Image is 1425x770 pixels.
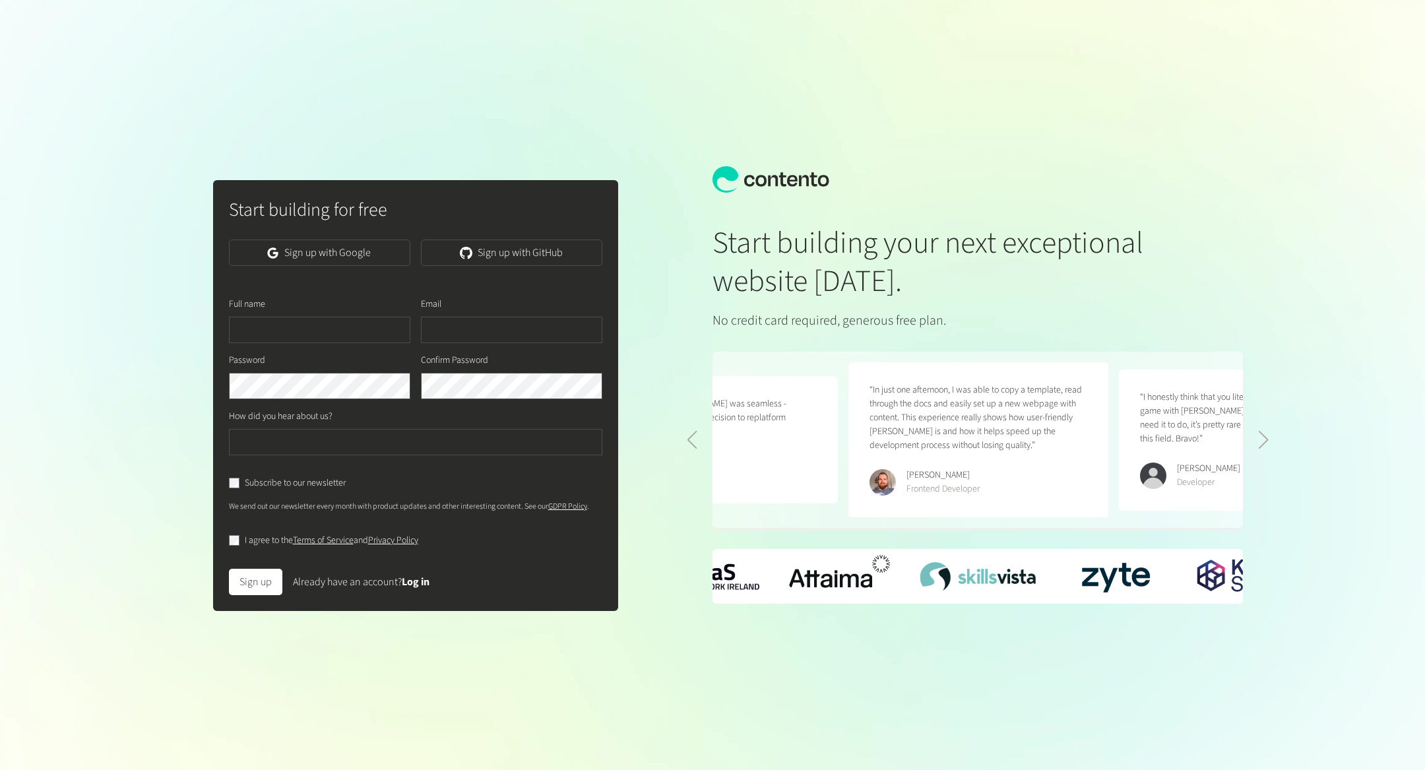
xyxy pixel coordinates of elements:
[848,362,1108,517] figure: 1 / 5
[1258,431,1269,449] div: Next slide
[712,224,1156,300] h1: Start building your next exceptional website [DATE].
[870,469,896,496] img: Erik Galiana Farell
[782,549,898,603] div: 3 / 6
[229,410,332,424] label: How did you hear about us?
[402,575,429,589] a: Log in
[920,562,1036,591] div: 4 / 6
[782,549,898,603] img: Attaima-Logo.png
[906,468,980,482] div: [PERSON_NAME]
[1196,551,1312,602] div: 6 / 6
[421,298,441,311] label: Email
[368,534,418,547] a: Privacy Policy
[1140,463,1166,489] img: Kevin Abatan
[1177,476,1240,490] div: Developer
[245,534,418,548] label: I agree to the and
[421,354,488,368] label: Confirm Password
[1177,462,1240,476] div: [PERSON_NAME]
[293,574,429,590] div: Already have an account?
[245,476,346,490] label: Subscribe to our newsletter
[1140,391,1358,446] p: “I honestly think that you literally killed the "Headless CMS" game with [PERSON_NAME], it just d...
[686,431,697,449] div: Previous slide
[229,196,603,224] h2: Start building for free
[229,354,265,368] label: Password
[920,562,1036,591] img: SkillsVista-Logo.png
[229,240,410,266] a: Sign up with Google
[1196,551,1312,602] img: Kore-Systems-Logo.png
[1119,369,1379,511] figure: 2 / 5
[870,383,1087,453] p: “In just one afternoon, I was able to copy a template, read through the docs and easily set up a ...
[1058,553,1174,599] div: 5 / 6
[421,240,602,266] a: Sign up with GitHub
[293,534,354,547] a: Terms of Service
[906,482,980,496] div: Frontend Developer
[548,501,587,512] a: GDPR Policy
[712,311,1156,331] p: No credit card required, generous free plan.
[1058,553,1174,599] img: Zyte-Logo-with-Padding.png
[229,569,282,595] button: Sign up
[229,501,603,513] p: We send out our newsletter every month with product updates and other interesting content. See our .
[229,298,265,311] label: Full name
